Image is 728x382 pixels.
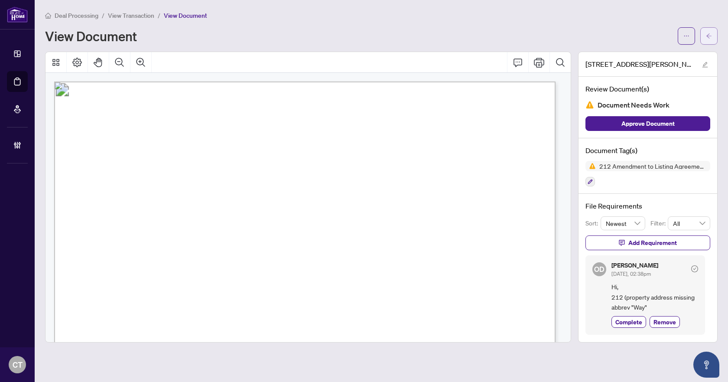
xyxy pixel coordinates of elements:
[158,10,160,20] li: /
[585,161,596,171] img: Status Icon
[585,235,710,250] button: Add Requirement
[683,33,689,39] span: ellipsis
[650,219,668,228] p: Filter:
[13,359,23,371] span: CT
[706,33,712,39] span: arrow-left
[650,316,680,328] button: Remove
[585,101,594,109] img: Document Status
[598,99,669,111] span: Document Needs Work
[596,163,710,169] span: 212 Amendment to Listing Agreement - Authority to Offer for Lease Price Change/Extension/Amendmen...
[55,12,98,20] span: Deal Processing
[585,145,710,156] h4: Document Tag(s)
[45,29,137,43] h1: View Document
[606,217,640,230] span: Newest
[164,12,207,20] span: View Document
[585,219,601,228] p: Sort:
[611,282,698,312] span: Hi, 212 (property address missing abbrev "Way"
[673,217,705,230] span: All
[621,117,675,131] span: Approve Document
[628,236,677,250] span: Add Requirement
[585,84,710,94] h4: Review Document(s)
[102,10,104,20] li: /
[693,352,719,378] button: Open asap
[615,317,642,326] span: Complete
[611,262,658,268] h5: [PERSON_NAME]
[691,265,698,272] span: check-circle
[611,316,646,328] button: Complete
[585,116,710,131] button: Approve Document
[594,264,604,275] span: OD
[702,62,708,68] span: edit
[108,12,154,20] span: View Transaction
[7,7,28,23] img: logo
[611,271,651,277] span: [DATE], 02:38pm
[653,317,676,326] span: Remove
[585,59,694,69] span: [STREET_ADDRESS][PERSON_NAME] Lease PC 2.pdf
[45,13,51,19] span: home
[585,201,710,211] h4: File Requirements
